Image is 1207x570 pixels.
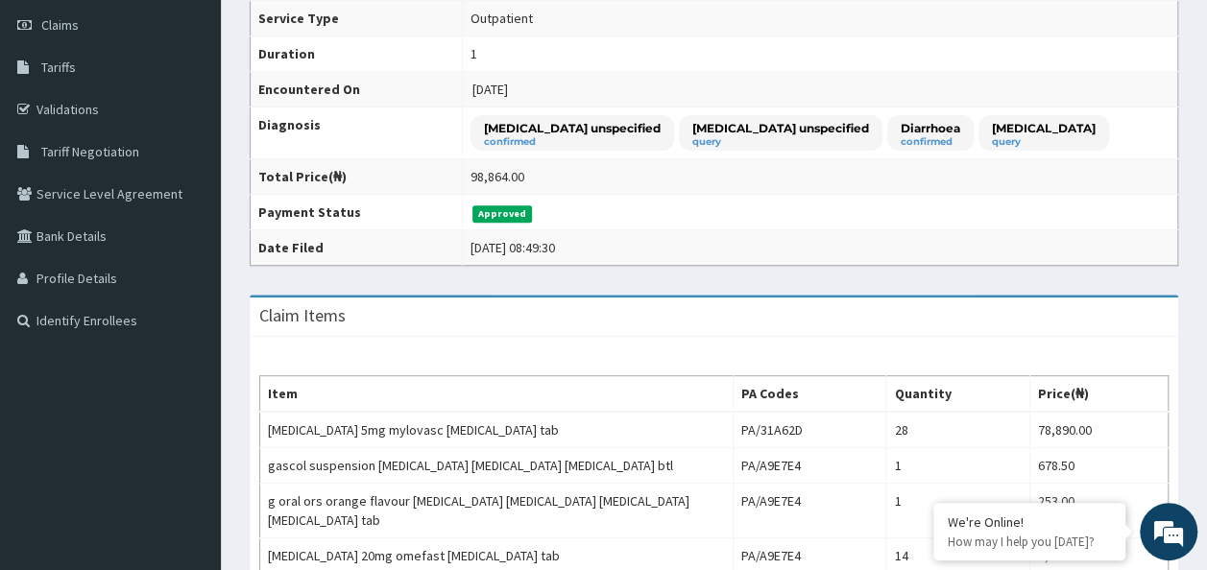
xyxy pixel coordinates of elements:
div: 98,864.00 [471,167,524,186]
td: gascol suspension [MEDICAL_DATA] [MEDICAL_DATA] [MEDICAL_DATA] btl [260,448,734,484]
td: PA/A9E7E4 [733,484,886,538]
textarea: Type your message and hit 'Enter' [10,372,366,439]
span: [DATE] [472,81,508,98]
th: Item [260,376,734,413]
small: confirmed [901,137,960,147]
td: 1 [886,448,1030,484]
span: Claims [41,16,79,34]
h3: Claim Items [259,307,346,324]
td: 253.00 [1030,484,1169,538]
th: Price(₦) [1030,376,1169,413]
div: [DATE] 08:49:30 [471,238,555,257]
p: [MEDICAL_DATA] unspecified [484,120,661,136]
div: Minimize live chat window [315,10,361,56]
p: [MEDICAL_DATA] unspecified [692,120,869,136]
img: d_794563401_company_1708531726252_794563401 [36,96,78,144]
td: g oral ors orange flavour [MEDICAL_DATA] [MEDICAL_DATA] [MEDICAL_DATA] [MEDICAL_DATA] tab [260,484,734,538]
th: PA Codes [733,376,886,413]
span: Approved [472,205,533,223]
th: Payment Status [251,195,463,230]
th: Diagnosis [251,107,463,159]
span: We're online! [111,166,265,360]
td: 78,890.00 [1030,412,1169,448]
th: Duration [251,36,463,72]
div: Outpatient [471,9,533,28]
span: Tariff Negotiation [41,143,139,160]
small: confirmed [484,137,661,147]
p: Diarrhoea [901,120,960,136]
td: 1 [886,484,1030,538]
div: Chat with us now [100,107,323,132]
p: How may I help you today? [948,534,1111,550]
th: Quantity [886,376,1030,413]
span: Tariffs [41,59,76,76]
th: Service Type [251,1,463,36]
td: PA/A9E7E4 [733,448,886,484]
td: 28 [886,412,1030,448]
th: Date Filed [251,230,463,266]
td: 678.50 [1030,448,1169,484]
small: query [692,137,869,147]
small: query [992,137,1096,147]
p: [MEDICAL_DATA] [992,120,1096,136]
th: Total Price(₦) [251,159,463,195]
td: PA/31A62D [733,412,886,448]
div: 1 [471,44,477,63]
th: Encountered On [251,72,463,107]
div: We're Online! [948,513,1111,531]
td: [MEDICAL_DATA] 5mg mylovasc [MEDICAL_DATA] tab [260,412,734,448]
